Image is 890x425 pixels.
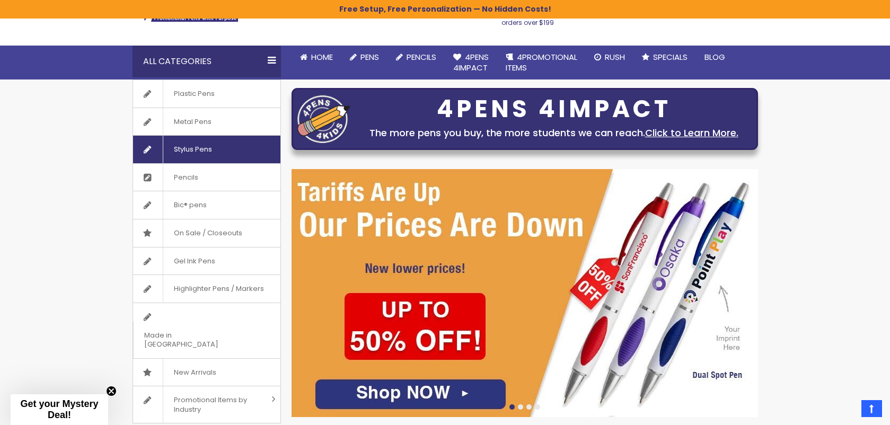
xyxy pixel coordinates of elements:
span: Gel Ink Pens [163,247,226,275]
span: Bic® pens [163,191,217,219]
span: Highlighter Pens / Markers [163,275,275,303]
a: Stylus Pens [133,136,280,163]
a: Bic® pens [133,191,280,219]
a: 4Pens4impact [445,46,497,80]
span: Blog [704,51,725,63]
div: All Categories [133,46,281,77]
a: New Arrivals [133,359,280,386]
span: Metal Pens [163,108,222,136]
a: Rush [586,46,633,69]
a: Pencils [387,46,445,69]
span: Specials [653,51,688,63]
a: Plastic Pens [133,80,280,108]
a: Promotional Items by Industry [133,386,280,423]
a: Click to Learn More. [645,126,738,139]
span: Rush [605,51,625,63]
img: four_pen_logo.png [297,95,350,143]
a: Home [292,46,341,69]
a: Pens [341,46,387,69]
a: Highlighter Pens / Markers [133,275,280,303]
a: On Sale / Closeouts [133,219,280,247]
span: Pens [360,51,379,63]
a: Made in [GEOGRAPHIC_DATA] [133,303,280,358]
span: Home [311,51,333,63]
a: Blog [696,46,734,69]
div: Get your Mystery Deal!Close teaser [11,394,108,425]
button: Close teaser [106,386,117,396]
a: Gel Ink Pens [133,247,280,275]
span: Pencils [163,164,209,191]
span: Made in [GEOGRAPHIC_DATA] [133,322,254,358]
span: Promotional Items by Industry [163,386,268,423]
a: Specials [633,46,696,69]
iframe: Google Customer Reviews [803,396,890,425]
span: 4PROMOTIONAL ITEMS [506,51,577,73]
div: The more pens you buy, the more students we can reach. [356,126,752,140]
span: 4Pens 4impact [453,51,489,73]
span: On Sale / Closeouts [163,219,253,247]
img: /cheap-promotional-products.html [292,169,758,417]
a: Metal Pens [133,108,280,136]
span: Plastic Pens [163,80,225,108]
a: Pencils [133,164,280,191]
span: Stylus Pens [163,136,223,163]
a: 4PROMOTIONALITEMS [497,46,586,80]
span: New Arrivals [163,359,227,386]
span: Pencils [407,51,436,63]
div: 4PENS 4IMPACT [356,98,752,120]
span: Get your Mystery Deal! [20,399,98,420]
